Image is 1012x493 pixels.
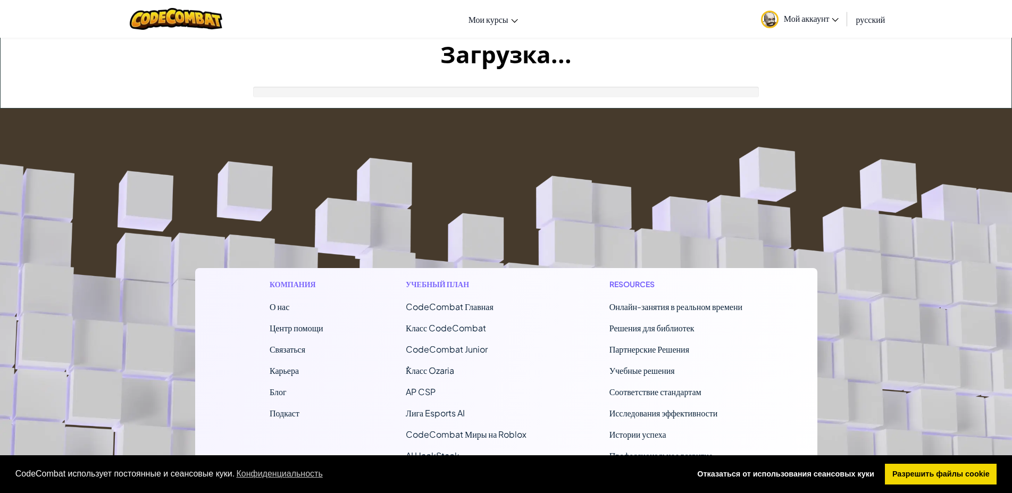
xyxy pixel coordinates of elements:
[856,14,885,25] span: русский
[406,301,494,312] span: CodeCombat Главная
[270,279,323,290] h1: Компания
[270,386,287,397] a: Блог
[270,407,299,419] a: Подкаст
[609,344,689,355] a: Партнерские Решения
[406,407,465,419] a: Лига Esports AI
[130,8,223,30] img: CodeCombat logo
[406,322,486,333] a: Класс CodeCombat
[850,5,890,34] a: русский
[463,5,523,34] a: Мои курсы
[235,466,324,482] a: learn more about cookies
[609,386,701,397] a: Соответствие стандартам
[270,365,299,376] a: Карьера
[609,322,695,333] a: Решения для библиотек
[609,365,675,376] a: Учебные решения
[406,365,454,376] a: ٌКласс Ozaria
[609,279,742,290] h1: Resources
[270,322,323,333] a: Центр помощи
[1,38,1011,71] h1: Загрузка...
[690,464,881,485] a: deny cookies
[15,466,682,482] span: CodeCombat использует постоянные и сеансовые куки.
[609,301,742,312] a: Онлайн-занятия в реальном времени
[609,407,718,419] a: Исследования эффективности
[270,344,305,355] span: Связаться
[406,450,459,461] a: AI HackStack
[761,11,779,28] img: avatar
[756,2,844,36] a: Мой аккаунт
[885,464,997,485] a: allow cookies
[406,279,526,290] h1: Учебный план
[469,14,508,25] span: Мои курсы
[406,429,526,440] a: CodeCombat Миры на Roblox
[609,450,713,461] a: Профессиональное развитие
[406,344,488,355] a: CodeCombat Junior
[406,386,436,397] a: AP CSP
[609,429,666,440] a: Истории успеха
[270,301,289,312] a: О нас
[784,13,839,24] span: Мой аккаунт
